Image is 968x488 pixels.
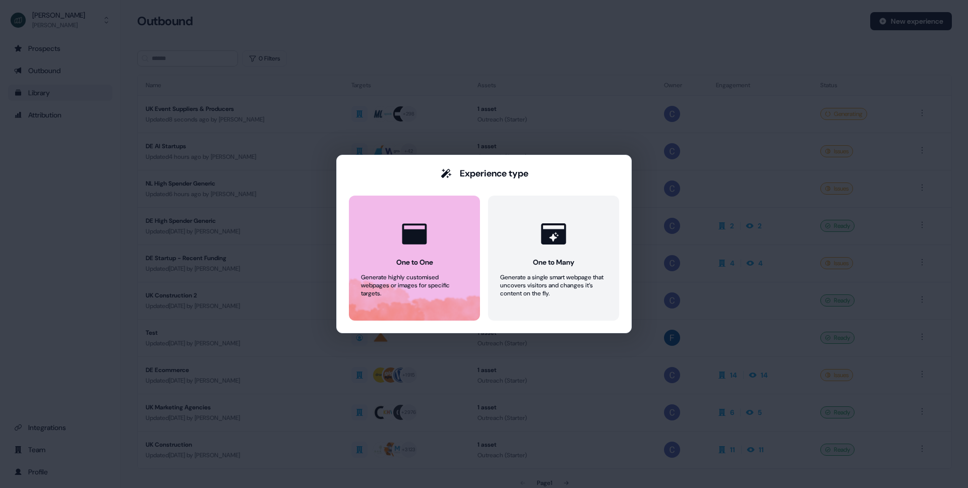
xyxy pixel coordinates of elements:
[488,196,619,321] button: One to ManyGenerate a single smart webpage that uncovers visitors and changes it’s content on the...
[396,257,433,267] div: One to One
[460,167,528,179] div: Experience type
[500,273,607,297] div: Generate a single smart webpage that uncovers visitors and changes it’s content on the fly.
[361,273,468,297] div: Generate highly customised webpages or images for specific targets.
[349,196,480,321] button: One to OneGenerate highly customised webpages or images for specific targets.
[533,257,574,267] div: One to Many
